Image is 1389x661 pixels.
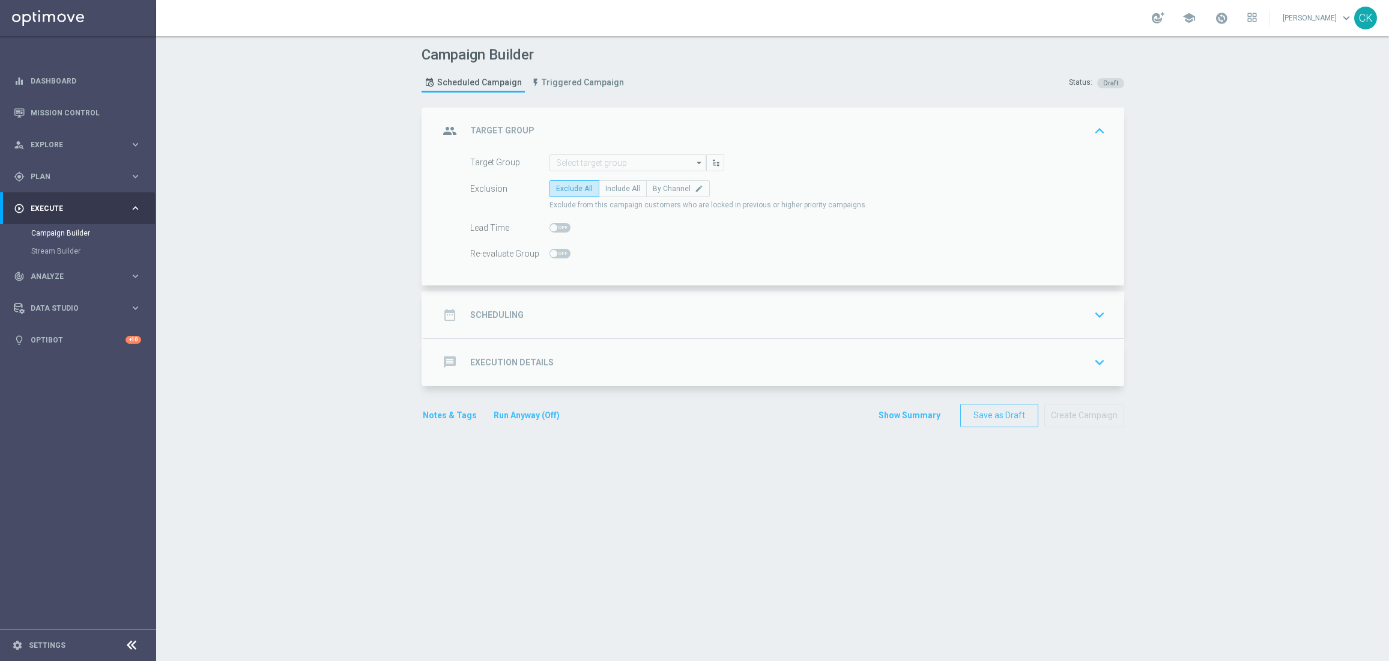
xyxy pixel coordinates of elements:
h2: Execution Details [470,357,554,368]
div: Mission Control [14,97,141,129]
div: Target Group [470,154,549,171]
div: group Target Group keyboard_arrow_up [439,120,1110,142]
i: arrow_drop_down [694,155,706,171]
span: Exclude from this campaign customers who are locked in previous or higher priority campaigns. [549,200,867,210]
span: Draft [1103,79,1118,87]
i: keyboard_arrow_right [130,171,141,182]
div: Data Studio [14,303,130,314]
span: Execute [31,205,130,212]
div: Lead Time [470,219,549,236]
a: Dashboard [31,65,141,97]
a: [PERSON_NAME]keyboard_arrow_down [1282,9,1354,27]
h2: Scheduling [470,309,524,321]
button: lightbulb Optibot +10 [13,335,142,345]
button: Save as Draft [960,404,1038,427]
div: Execute [14,203,130,214]
i: edit [695,184,703,193]
i: keyboard_arrow_right [130,270,141,282]
div: CK [1354,7,1377,29]
div: +10 [126,336,141,344]
button: gps_fixed Plan keyboard_arrow_right [13,172,142,181]
div: message Execution Details keyboard_arrow_down [439,351,1110,374]
i: gps_fixed [14,171,25,182]
div: Analyze [14,271,130,282]
i: lightbulb [14,335,25,346]
i: keyboard_arrow_right [130,203,141,214]
button: Notes & Tags [422,408,478,423]
span: school [1182,11,1196,25]
h2: Target Group [470,125,534,136]
i: keyboard_arrow_up [1091,122,1109,140]
button: Mission Control [13,108,142,118]
colored-tag: Draft [1097,78,1124,87]
i: equalizer [14,76,25,87]
i: person_search [14,139,25,150]
i: settings [12,640,23,651]
div: Re-evaluate Group [470,245,549,262]
button: Run Anyway (Off) [492,408,561,423]
i: message [439,352,461,373]
h1: Campaign Builder [422,46,630,64]
div: Explore [14,139,130,150]
button: Data Studio keyboard_arrow_right [13,303,142,313]
button: play_circle_outline Execute keyboard_arrow_right [13,204,142,213]
a: Optibot [31,324,126,356]
button: keyboard_arrow_up [1089,120,1110,142]
i: keyboard_arrow_down [1091,306,1109,324]
div: Dashboard [14,65,141,97]
span: keyboard_arrow_down [1340,11,1353,25]
button: person_search Explore keyboard_arrow_right [13,140,142,150]
span: Plan [31,173,130,180]
a: Scheduled Campaign [422,73,525,93]
a: Triggered Campaign [528,73,627,93]
span: Exclude All [556,184,593,193]
div: Exclusion [470,180,549,197]
button: Show Summary [878,409,941,422]
button: Create Campaign [1044,404,1124,427]
a: Mission Control [31,97,141,129]
div: Optibot [14,324,141,356]
button: track_changes Analyze keyboard_arrow_right [13,272,142,281]
span: By Channel [653,184,691,193]
div: Stream Builder [31,242,155,260]
span: Include All [605,184,640,193]
input: Select target group [549,154,706,171]
div: Plan [14,171,130,182]
button: keyboard_arrow_down [1089,351,1110,374]
a: Stream Builder [31,246,125,256]
span: Scheduled Campaign [437,78,522,88]
button: equalizer Dashboard [13,76,142,86]
i: date_range [439,304,461,326]
i: keyboard_arrow_right [130,139,141,150]
div: date_range Scheduling keyboard_arrow_down [439,303,1110,326]
span: Triggered Campaign [542,78,624,88]
i: keyboard_arrow_right [130,302,141,314]
span: Explore [31,141,130,148]
div: Campaign Builder [31,224,155,242]
span: Analyze [31,273,130,280]
div: Status: [1069,78,1092,88]
i: group [439,120,461,142]
button: keyboard_arrow_down [1089,303,1110,326]
i: keyboard_arrow_down [1091,353,1109,371]
i: track_changes [14,271,25,282]
a: Campaign Builder [31,228,125,238]
a: Settings [29,642,65,649]
span: Data Studio [31,305,130,312]
i: play_circle_outline [14,203,25,214]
